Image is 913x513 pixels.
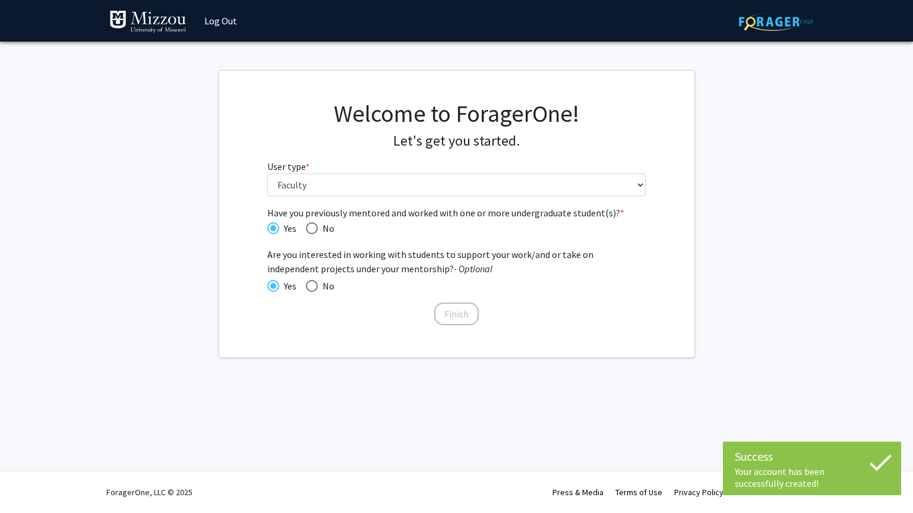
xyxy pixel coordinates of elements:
[267,247,646,276] span: Are you interested in working with students to support your work/and or take on independent proje...
[735,448,889,465] div: Success
[267,206,646,220] span: Have you previously mentored and worked with one or more undergraduate student(s)?
[318,279,334,293] span: No
[735,465,889,489] div: Your account has been successfully created!
[434,303,479,325] button: Finish
[106,471,192,513] div: ForagerOne, LLC © 2025
[279,221,296,235] span: Yes
[279,279,296,293] span: Yes
[552,487,604,498] a: Press & Media
[109,10,187,34] img: University of Missouri Logo
[674,487,724,498] a: Privacy Policy
[454,263,492,275] i: - Optional
[739,12,813,31] img: ForagerOne Logo
[267,133,646,150] h4: Let's get you started.
[615,487,662,498] a: Terms of Use
[267,99,646,128] h1: Welcome to ForagerOne!
[9,460,50,504] iframe: Chat
[318,221,334,235] span: No
[267,159,309,174] label: User type
[267,220,646,235] mat-radio-group: Have you previously mentored and worked with one or more undergraduate student(s)?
